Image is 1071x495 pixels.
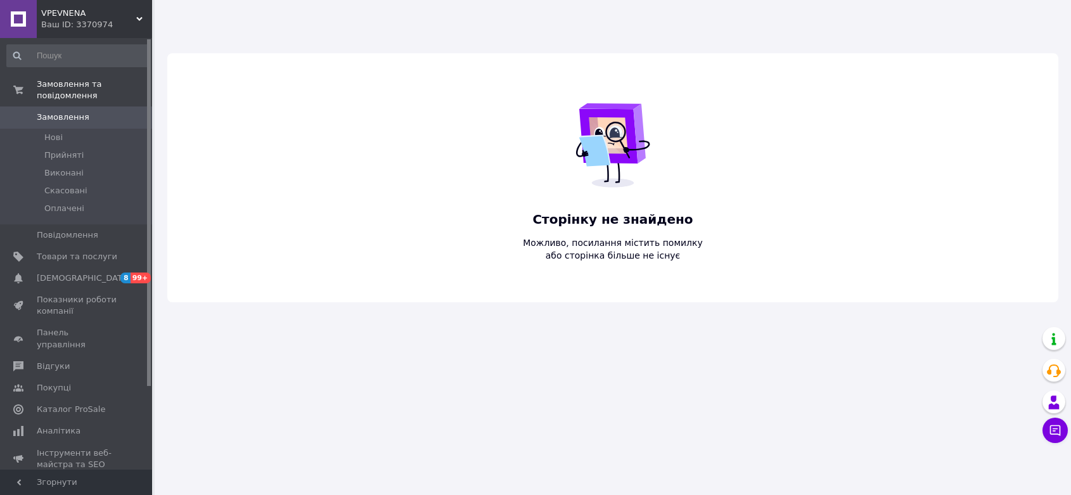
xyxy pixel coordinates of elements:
[37,273,131,284] span: [DEMOGRAPHIC_DATA]
[1042,418,1068,443] button: Чат з покупцем
[37,447,117,470] span: Інструменти веб-майстра та SEO
[44,132,63,143] span: Нові
[131,273,151,283] span: 99+
[37,327,117,350] span: Панель управління
[44,150,84,161] span: Прийняті
[44,203,84,214] span: Оплачені
[514,236,712,262] span: Можливо, посилання містить помилку або сторінка більше не існує
[37,382,71,394] span: Покупці
[37,361,70,372] span: Відгуки
[41,19,152,30] div: Ваш ID: 3370974
[37,112,89,123] span: Замовлення
[37,294,117,317] span: Показники роботи компанії
[41,8,136,19] span: VPEVNENA
[37,251,117,262] span: Товари та послуги
[6,44,149,67] input: Пошук
[37,229,98,241] span: Повідомлення
[120,273,131,283] span: 8
[44,185,87,196] span: Скасовані
[37,79,152,101] span: Замовлення та повідомлення
[37,425,80,437] span: Аналітика
[37,404,105,415] span: Каталог ProSale
[44,167,84,179] span: Виконані
[514,210,712,229] span: Сторінку не знайдено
